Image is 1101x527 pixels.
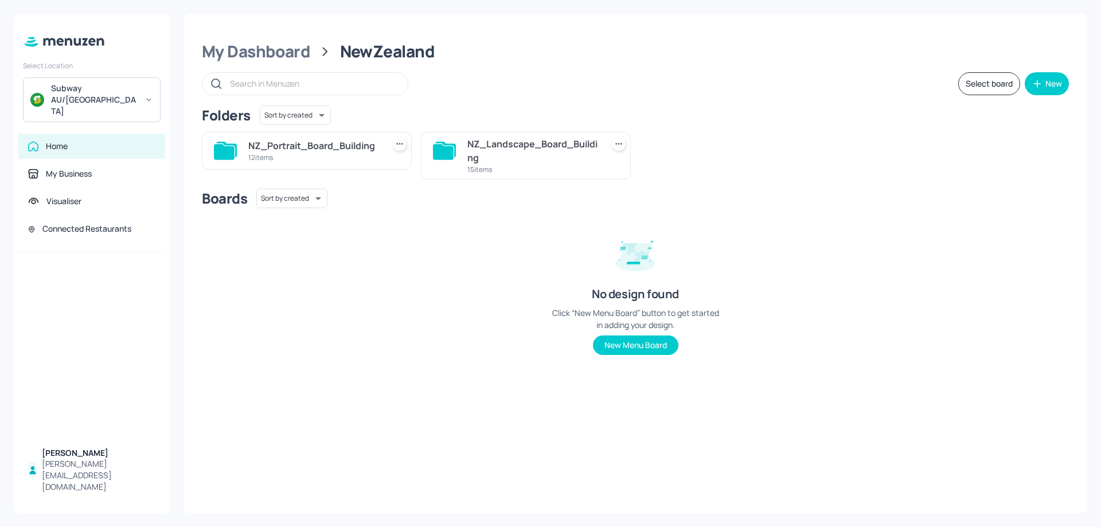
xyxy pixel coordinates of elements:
button: New [1025,72,1069,95]
div: [PERSON_NAME][EMAIL_ADDRESS][DOMAIN_NAME] [42,458,156,493]
button: New Menu Board [593,335,678,355]
div: [PERSON_NAME] [42,447,156,459]
div: My Business [46,168,92,179]
div: Select Location [23,61,161,71]
div: My Dashboard [202,41,310,62]
div: No design found [592,286,679,302]
input: Search in Menuzen [230,75,396,92]
div: Connected Restaurants [42,223,131,235]
div: Sort by created [256,187,327,210]
div: Home [46,140,68,152]
div: Subway AU/[GEOGRAPHIC_DATA] [51,83,138,117]
div: NZ_Landscape_Board_Building [467,137,598,165]
div: Boards [202,189,247,208]
div: Click “New Menu Board” button to get started in adding your design. [549,307,721,331]
div: Visualiser [46,196,81,207]
div: 12 items [248,153,379,162]
div: NewZealand [340,41,435,62]
img: avatar [30,93,44,107]
button: Select board [958,72,1020,95]
img: design-empty [607,224,664,282]
div: Folders [202,106,251,124]
div: 15 items [467,165,598,174]
div: Sort by created [260,104,331,127]
div: New [1045,80,1062,88]
div: NZ_Portrait_Board_Building [248,139,379,153]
